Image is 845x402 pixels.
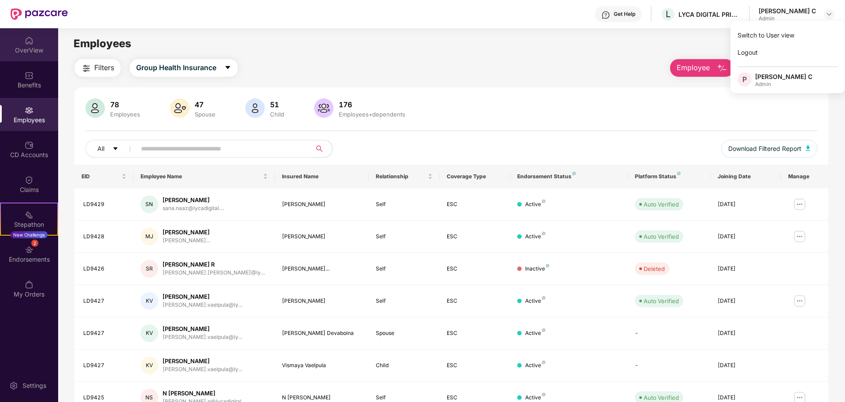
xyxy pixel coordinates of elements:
[376,329,432,338] div: Spouse
[376,297,432,305] div: Self
[806,146,810,151] img: svg+xml;base64,PHN2ZyB4bWxucz0iaHR0cDovL3d3dy53My5vcmcvMjAwMC9zdmciIHhtbG5zOnhsaW5rPSJodHRwOi8vd3...
[83,297,126,305] div: LD9427
[141,260,158,278] div: SR
[793,294,807,308] img: manageButton
[282,297,362,305] div: [PERSON_NAME]
[525,394,545,402] div: Active
[670,59,734,77] button: Employee
[163,325,242,333] div: [PERSON_NAME]
[644,393,679,402] div: Auto Verified
[711,165,781,188] th: Joining Date
[83,265,126,273] div: LD9426
[25,176,33,184] img: svg+xml;base64,PHN2ZyBpZD0iQ2xhaW0iIHhtbG5zPSJodHRwOi8vd3d3LnczLm9yZy8yMDAwL3N2ZyIgd2lkdGg9IjIwIi...
[369,165,439,188] th: Relationship
[525,329,545,338] div: Active
[826,11,833,18] img: svg+xml;base64,PHN2ZyBpZD0iRHJvcGRvd24tMzJ4MzIiIHhtbG5zPSJodHRwOi8vd3d3LnczLm9yZy8yMDAwL3N2ZyIgd2...
[193,100,217,109] div: 47
[644,200,679,209] div: Auto Verified
[677,62,710,73] span: Employee
[447,329,503,338] div: ESC
[74,165,133,188] th: EID
[718,361,774,370] div: [DATE]
[440,165,510,188] th: Coverage Type
[25,210,33,219] img: svg+xml;base64,PHN2ZyB4bWxucz0iaHR0cDovL3d3dy53My5vcmcvMjAwMC9zdmciIHdpZHRoPSIyMSIgaGVpZ2h0PSIyMC...
[163,228,210,237] div: [PERSON_NAME]
[542,361,545,364] img: svg+xml;base64,PHN2ZyB4bWxucz0iaHR0cDovL3d3dy53My5vcmcvMjAwMC9zdmciIHdpZHRoPSI4IiBoZWlnaHQ9IjgiIH...
[141,195,158,213] div: SN
[614,11,635,18] div: Get Help
[193,111,217,118] div: Spouse
[163,196,224,204] div: [PERSON_NAME]
[718,265,774,273] div: [DATE]
[163,357,242,365] div: [PERSON_NAME]
[81,63,92,74] img: svg+xml;base64,PHN2ZyB4bWxucz0iaHR0cDovL3d3dy53My5vcmcvMjAwMC9zdmciIHdpZHRoPSIyNCIgaGVpZ2h0PSIyNC...
[447,233,503,241] div: ESC
[718,297,774,305] div: [DATE]
[525,233,545,241] div: Active
[130,59,238,77] button: Group Health Insurancecaret-down
[83,329,126,338] div: LD9427
[1,220,57,229] div: Stepathon
[678,10,740,19] div: LYCA DIGITAL PRIVATE LIMITED
[721,140,817,158] button: Download Filtered Report
[644,297,679,305] div: Auto Verified
[97,144,104,154] span: All
[525,200,545,209] div: Active
[141,228,158,245] div: MJ
[170,98,189,118] img: svg+xml;base64,PHN2ZyB4bWxucz0iaHR0cDovL3d3dy53My5vcmcvMjAwMC9zdmciIHhtbG5zOnhsaW5rPSJodHRwOi8vd3...
[25,245,33,254] img: svg+xml;base64,PHN2ZyBpZD0iRW5kb3JzZW1lbnRzIiB4bWxucz0iaHR0cDovL3d3dy53My5vcmcvMjAwMC9zdmciIHdpZH...
[163,365,242,374] div: [PERSON_NAME].vaelpula@ly...
[601,11,610,19] img: svg+xml;base64,PHN2ZyBpZD0iSGVscC0zMngzMiIgeG1sbnM9Imh0dHA6Ly93d3cudzMub3JnLzIwMDAvc3ZnIiB3aWR0aD...
[525,361,545,370] div: Active
[517,173,621,180] div: Endorsement Status
[447,265,503,273] div: ESC
[163,389,247,398] div: N [PERSON_NAME]
[376,173,426,180] span: Relationship
[728,144,801,154] span: Download Filtered Report
[755,81,812,88] div: Admin
[718,329,774,338] div: [DATE]
[282,200,362,209] div: [PERSON_NAME]
[9,381,18,390] img: svg+xml;base64,PHN2ZyBpZD0iU2V0dGluZy0yMHgyMCIgeG1sbnM9Imh0dHA6Ly93d3cudzMub3JnLzIwMDAvc3ZnIiB3aW...
[11,8,68,20] img: New Pazcare Logo
[85,98,105,118] img: svg+xml;base64,PHN2ZyB4bWxucz0iaHR0cDovL3d3dy53My5vcmcvMjAwMC9zdmciIHhtbG5zOnhsaW5rPSJodHRwOi8vd3...
[793,197,807,211] img: manageButton
[163,301,242,309] div: [PERSON_NAME].vaelpula@ly...
[25,36,33,45] img: svg+xml;base64,PHN2ZyBpZD0iSG9tZSIgeG1sbnM9Imh0dHA6Ly93d3cudzMub3JnLzIwMDAvc3ZnIiB3aWR0aD0iMjAiIG...
[572,172,576,175] img: svg+xml;base64,PHN2ZyB4bWxucz0iaHR0cDovL3d3dy53My5vcmcvMjAwMC9zdmciIHdpZHRoPSI4IiBoZWlnaHQ9IjgiIH...
[224,64,231,72] span: caret-down
[542,232,545,235] img: svg+xml;base64,PHN2ZyB4bWxucz0iaHR0cDovL3d3dy53My5vcmcvMjAwMC9zdmciIHdpZHRoPSI4IiBoZWlnaHQ9IjgiIH...
[717,63,727,74] img: svg+xml;base64,PHN2ZyB4bWxucz0iaHR0cDovL3d3dy53My5vcmcvMjAwMC9zdmciIHhtbG5zOnhsaW5rPSJodHRwOi8vd3...
[141,292,158,310] div: KV
[282,233,362,241] div: [PERSON_NAME]
[275,165,369,188] th: Insured Name
[525,297,545,305] div: Active
[447,297,503,305] div: ESC
[163,237,210,245] div: [PERSON_NAME]...
[628,349,710,382] td: -
[85,140,139,158] button: Allcaret-down
[83,233,126,241] div: LD9428
[25,71,33,80] img: svg+xml;base64,PHN2ZyBpZD0iQmVuZWZpdHMiIHhtbG5zPSJodHRwOi8vd3d3LnczLm9yZy8yMDAwL3N2ZyIgd2lkdGg9Ij...
[337,100,407,109] div: 176
[742,74,747,85] span: P
[314,98,334,118] img: svg+xml;base64,PHN2ZyB4bWxucz0iaHR0cDovL3d3dy53My5vcmcvMjAwMC9zdmciIHhtbG5zOnhsaW5rPSJodHRwOi8vd3...
[447,200,503,209] div: ESC
[666,9,671,19] span: L
[74,59,121,77] button: Filters
[376,394,432,402] div: Self
[282,329,362,338] div: [PERSON_NAME] Devaboina
[311,145,328,152] span: search
[718,394,774,402] div: [DATE]
[282,265,362,273] div: [PERSON_NAME]...
[141,324,158,342] div: KV
[133,165,275,188] th: Employee Name
[542,393,545,396] img: svg+xml;base64,PHN2ZyB4bWxucz0iaHR0cDovL3d3dy53My5vcmcvMjAwMC9zdmciIHdpZHRoPSI4IiBoZWlnaHQ9IjgiIH...
[542,328,545,332] img: svg+xml;base64,PHN2ZyB4bWxucz0iaHR0cDovL3d3dy53My5vcmcvMjAwMC9zdmciIHdpZHRoPSI4IiBoZWlnaHQ9IjgiIH...
[376,233,432,241] div: Self
[83,200,126,209] div: LD9429
[628,317,710,349] td: -
[268,111,286,118] div: Child
[94,62,114,73] span: Filters
[447,361,503,370] div: ESC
